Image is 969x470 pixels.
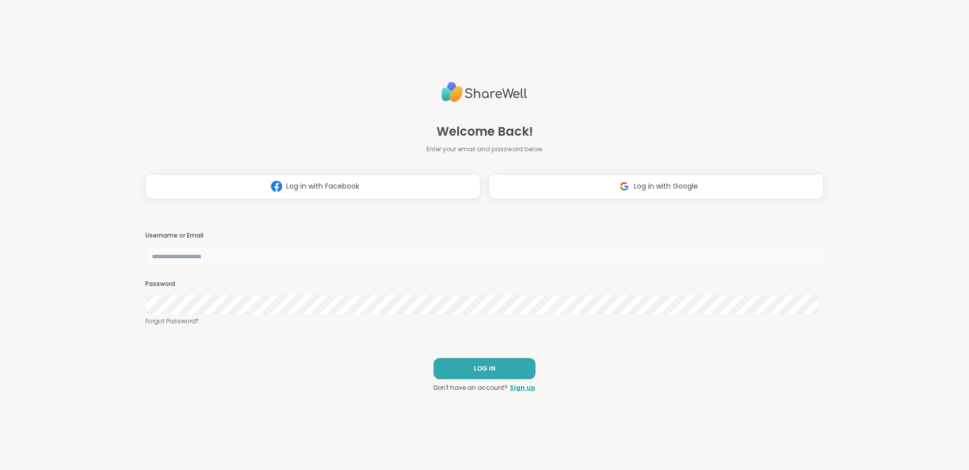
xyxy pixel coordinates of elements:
[434,383,508,392] span: Don't have an account?
[634,181,698,192] span: Log in with Google
[434,358,535,379] button: LOG IN
[267,177,286,196] img: ShareWell Logomark
[145,174,480,199] button: Log in with Facebook
[474,364,496,373] span: LOG IN
[145,231,824,240] h3: Username or Email
[145,280,824,288] h3: Password
[286,181,359,192] span: Log in with Facebook
[437,123,533,141] span: Welcome Back!
[145,317,824,326] a: Forgot Password?
[510,383,535,392] a: Sign up
[442,78,527,106] img: ShareWell Logo
[615,177,634,196] img: ShareWell Logomark
[489,174,824,199] button: Log in with Google
[426,145,543,154] span: Enter your email and password below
